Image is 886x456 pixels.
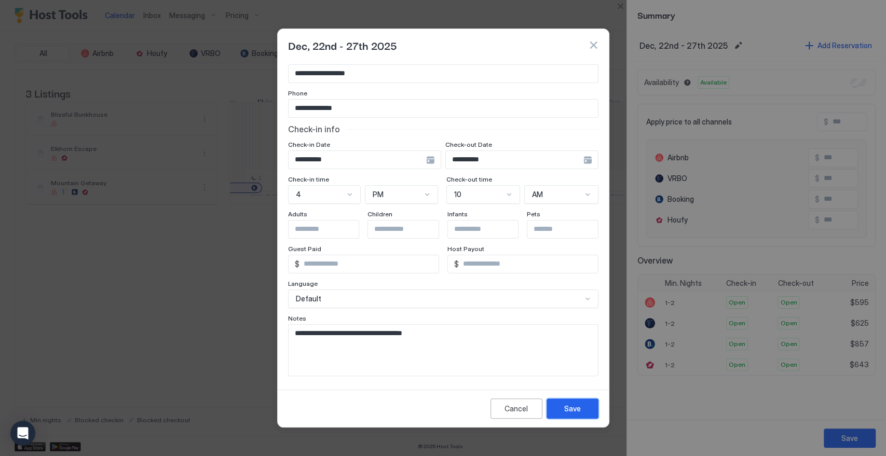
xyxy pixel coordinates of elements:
[367,210,392,218] span: Children
[459,255,598,273] input: Input Field
[288,280,318,287] span: Language
[288,37,397,53] span: Dec, 22nd - 27th 2025
[289,151,426,169] input: Input Field
[505,403,528,414] div: Cancel
[447,245,484,253] span: Host Payout
[527,220,612,238] input: Input Field
[454,259,459,269] span: $
[446,151,583,169] input: Input Field
[547,398,598,419] button: Save
[490,398,542,419] button: Cancel
[564,403,581,414] div: Save
[447,210,468,218] span: Infants
[454,190,461,199] span: 10
[289,100,598,117] input: Input Field
[296,190,301,199] span: 4
[295,259,299,269] span: $
[373,190,384,199] span: PM
[289,220,374,238] input: Input Field
[296,294,321,303] span: Default
[446,175,492,183] span: Check-out time
[448,220,533,238] input: Input Field
[288,124,340,134] span: Check-in info
[532,190,543,199] span: AM
[288,245,321,253] span: Guest Paid
[527,210,540,218] span: Pets
[288,175,329,183] span: Check-in time
[288,314,306,322] span: Notes
[289,325,590,376] textarea: Input Field
[288,89,307,97] span: Phone
[445,141,492,148] span: Check-out Date
[289,65,598,82] input: Input Field
[288,141,330,148] span: Check-in Date
[288,210,307,218] span: Adults
[368,220,453,238] input: Input Field
[299,255,439,273] input: Input Field
[10,421,35,446] div: Open Intercom Messenger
